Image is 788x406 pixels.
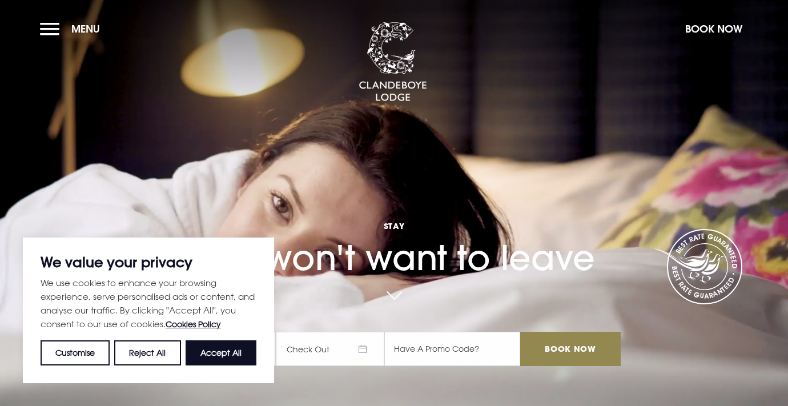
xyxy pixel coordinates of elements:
button: Accept All [186,340,256,365]
input: Book Now [520,332,621,366]
img: Clandeboye Lodge [359,22,427,102]
div: We value your privacy [23,238,274,383]
p: We value your privacy [41,255,256,269]
button: Reject All [114,340,180,365]
span: Check Out [276,332,384,366]
p: We use cookies to enhance your browsing experience, serve personalised ads or content, and analys... [41,276,256,331]
button: Customise [41,340,110,365]
input: Have A Promo Code? [384,332,520,366]
a: Cookies Policy [166,319,221,329]
h1: You won't want to leave [167,194,621,278]
span: Menu [71,22,100,35]
span: Stay [167,220,621,231]
button: Menu [40,17,106,41]
button: Book Now [680,17,748,41]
